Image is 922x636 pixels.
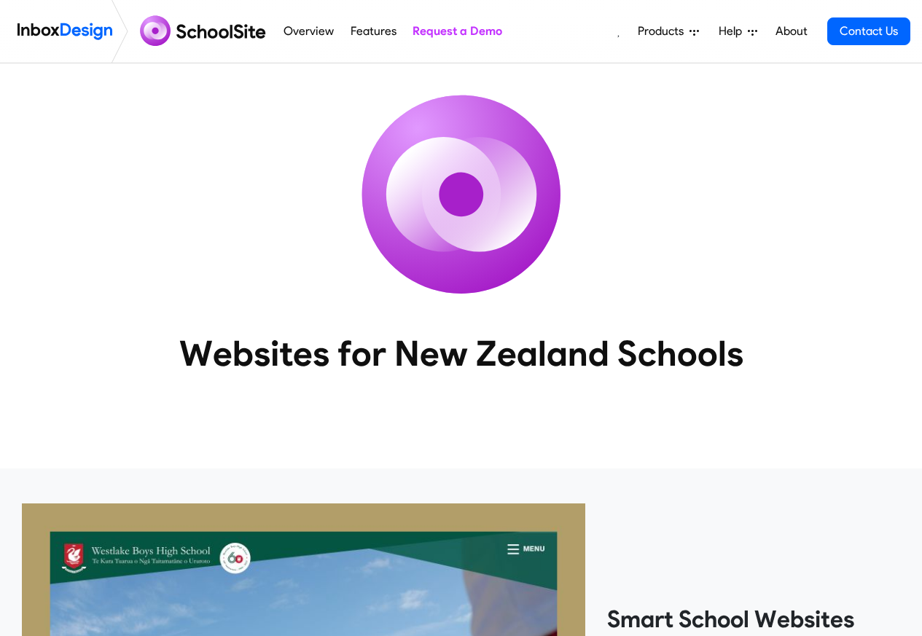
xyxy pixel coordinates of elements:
[638,23,689,40] span: Products
[115,331,808,375] heading: Websites for New Zealand Schools
[346,17,400,46] a: Features
[632,17,705,46] a: Products
[719,23,748,40] span: Help
[330,63,593,326] img: icon_schoolsite.svg
[607,605,900,634] heading: Smart School Websites
[827,17,910,45] a: Contact Us
[771,17,811,46] a: About
[408,17,506,46] a: Request a Demo
[134,14,276,49] img: schoolsite logo
[713,17,763,46] a: Help
[280,17,338,46] a: Overview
